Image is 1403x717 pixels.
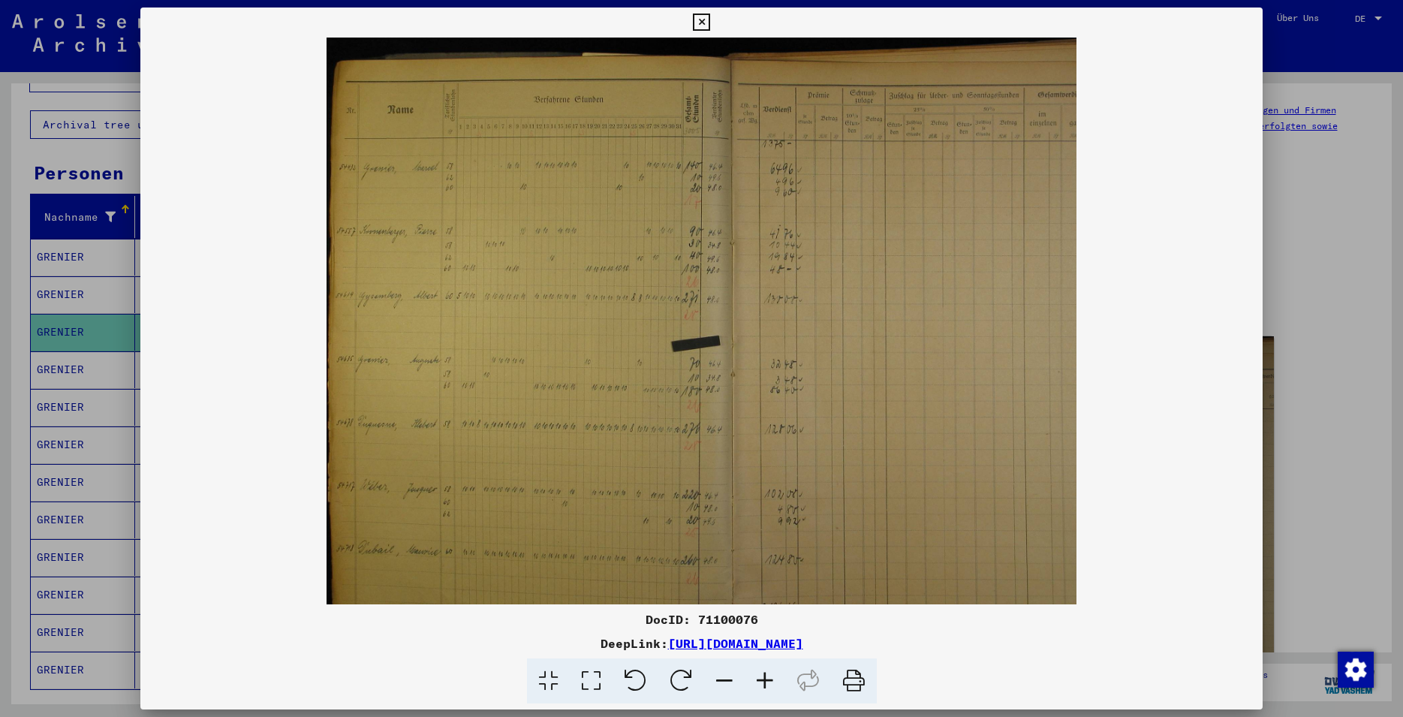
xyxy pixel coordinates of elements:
[140,634,1263,652] div: DeepLink:
[1337,651,1373,687] div: Zustimmung ändern
[140,38,1263,604] img: 001.jpg
[140,610,1263,628] div: DocID: 71100076
[668,636,803,651] a: [URL][DOMAIN_NAME]
[1338,652,1374,688] img: Zustimmung ändern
